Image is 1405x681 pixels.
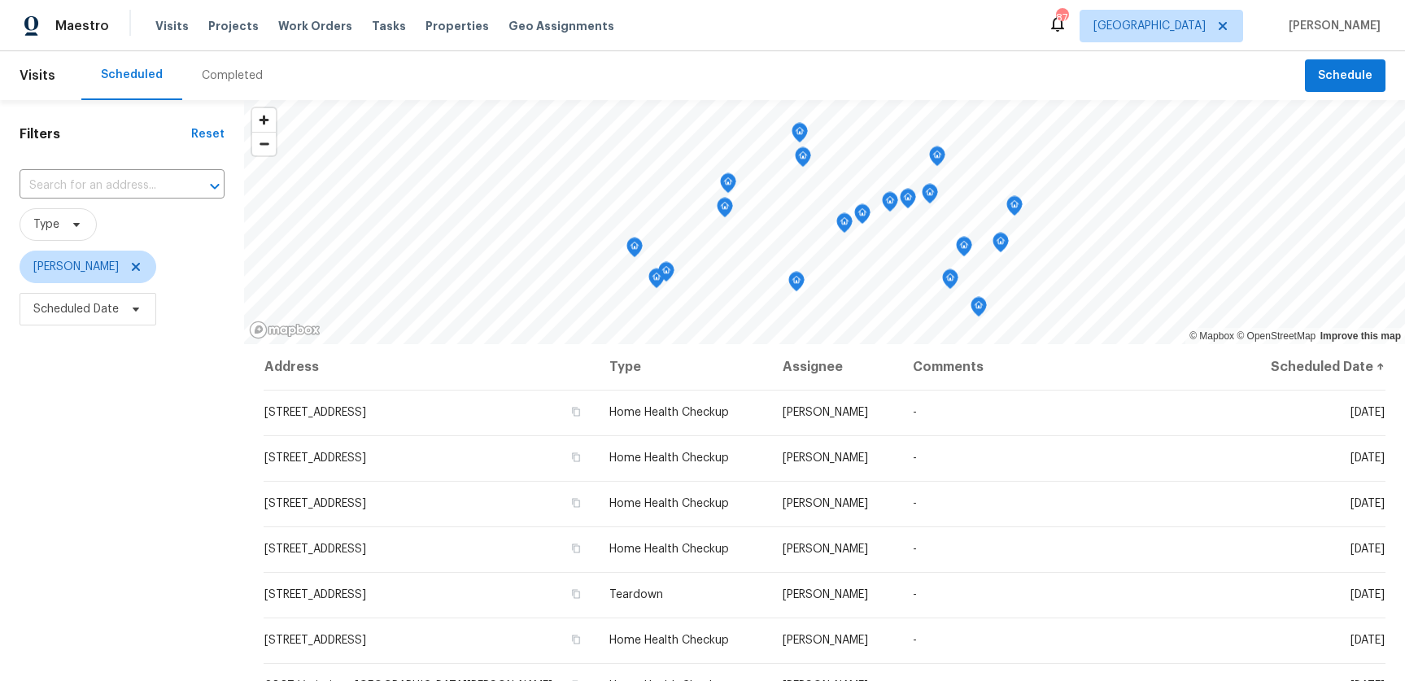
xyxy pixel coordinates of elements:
a: OpenStreetMap [1237,330,1316,342]
span: [PERSON_NAME] [783,498,868,509]
a: Mapbox [1189,330,1234,342]
div: Map marker [922,184,938,209]
span: [DATE] [1350,589,1385,600]
div: Map marker [956,237,972,262]
span: [DATE] [1350,543,1385,555]
span: Work Orders [278,18,352,34]
button: Copy Address [569,404,583,419]
button: Zoom in [252,108,276,132]
span: - [913,543,917,555]
div: Map marker [792,123,808,148]
div: Map marker [854,204,870,229]
div: Map marker [836,213,853,238]
span: Visits [155,18,189,34]
span: [DATE] [1350,452,1385,464]
span: Properties [425,18,489,34]
button: Copy Address [569,450,583,465]
button: Copy Address [569,495,583,510]
div: Map marker [658,262,674,287]
div: Map marker [720,173,736,199]
span: [STREET_ADDRESS] [264,498,366,509]
span: Projects [208,18,259,34]
div: Reset [191,126,225,142]
span: Visits [20,58,55,94]
button: Zoom out [252,132,276,155]
span: Type [33,216,59,233]
div: Map marker [929,146,945,172]
span: [STREET_ADDRESS] [264,635,366,646]
span: Home Health Checkup [609,543,729,555]
canvas: Map [244,100,1405,344]
span: [PERSON_NAME] [783,543,868,555]
th: Scheduled Date ↑ [1236,344,1385,390]
div: Map marker [971,297,987,322]
span: [STREET_ADDRESS] [264,543,366,555]
th: Comments [900,344,1237,390]
a: Improve this map [1320,330,1401,342]
a: Mapbox homepage [249,321,321,339]
span: [PERSON_NAME] [33,259,119,275]
div: Map marker [993,233,1009,258]
th: Address [264,344,596,390]
span: [PERSON_NAME] [783,407,868,418]
span: [DATE] [1350,635,1385,646]
div: Completed [202,68,263,84]
input: Search for an address... [20,173,179,199]
span: Tasks [372,20,406,32]
span: [STREET_ADDRESS] [264,452,366,464]
div: Map marker [882,192,898,217]
h1: Filters [20,126,191,142]
span: [PERSON_NAME] [783,452,868,464]
button: Copy Address [569,541,583,556]
div: Map marker [795,147,811,172]
span: Scheduled Date [33,301,119,317]
div: 87 [1056,10,1067,26]
span: [PERSON_NAME] [783,635,868,646]
div: Map marker [788,272,805,297]
span: [DATE] [1350,498,1385,509]
div: Scheduled [101,67,163,83]
span: Home Health Checkup [609,635,729,646]
span: [STREET_ADDRESS] [264,407,366,418]
div: Map marker [942,269,958,295]
span: Teardown [609,589,663,600]
span: - [913,635,917,646]
th: Type [596,344,770,390]
span: Home Health Checkup [609,452,729,464]
span: - [913,407,917,418]
span: Home Health Checkup [609,498,729,509]
button: Schedule [1305,59,1385,93]
button: Copy Address [569,587,583,601]
span: [STREET_ADDRESS] [264,589,366,600]
div: Map marker [648,268,665,294]
span: [PERSON_NAME] [783,589,868,600]
div: Map marker [900,189,916,214]
div: Map marker [717,198,733,223]
div: Map marker [1006,196,1023,221]
span: Zoom out [252,133,276,155]
span: Geo Assignments [508,18,614,34]
button: Copy Address [569,632,583,647]
span: [GEOGRAPHIC_DATA] [1093,18,1206,34]
button: Open [203,175,226,198]
span: - [913,498,917,509]
span: - [913,452,917,464]
span: - [913,589,917,600]
span: Maestro [55,18,109,34]
span: Schedule [1318,66,1372,86]
span: [PERSON_NAME] [1282,18,1381,34]
span: Home Health Checkup [609,407,729,418]
th: Assignee [770,344,900,390]
div: Map marker [626,238,643,263]
span: [DATE] [1350,407,1385,418]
